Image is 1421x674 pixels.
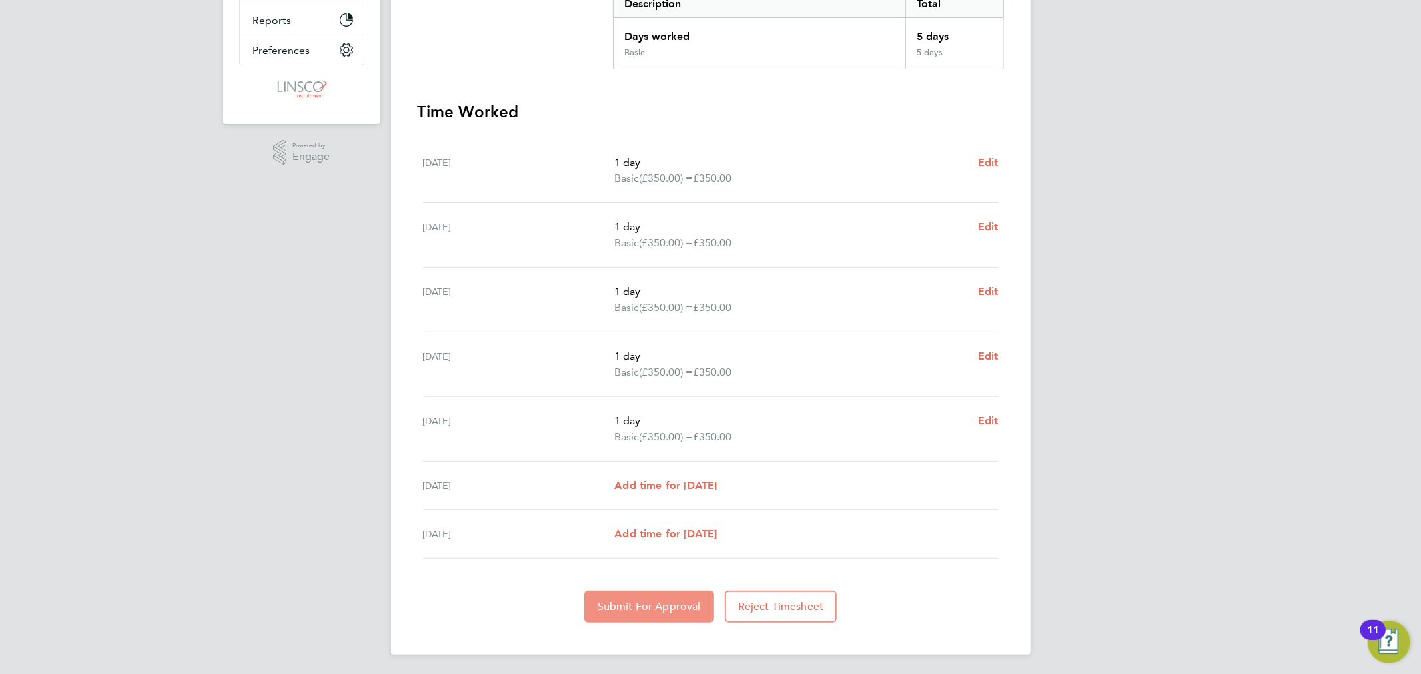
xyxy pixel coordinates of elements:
[274,79,329,100] img: linsco-logo-retina.png
[614,235,639,251] span: Basic
[978,350,999,362] span: Edit
[614,18,906,47] div: Days worked
[423,413,615,445] div: [DATE]
[423,348,615,380] div: [DATE]
[639,366,693,378] span: (£350.00) =
[693,430,731,443] span: £350.00
[423,478,615,494] div: [DATE]
[624,47,644,58] div: Basic
[905,47,1003,69] div: 5 days
[978,414,999,427] span: Edit
[639,301,693,314] span: (£350.00) =
[978,413,999,429] a: Edit
[614,219,967,235] p: 1 day
[253,44,310,57] span: Preferences
[978,155,999,170] a: Edit
[423,526,615,542] div: [DATE]
[614,526,717,542] a: Add time for [DATE]
[614,478,717,494] a: Add time for [DATE]
[423,284,615,316] div: [DATE]
[240,5,364,35] button: Reports
[614,170,639,186] span: Basic
[240,35,364,65] button: Preferences
[693,366,731,378] span: £350.00
[725,591,837,623] button: Reject Timesheet
[292,140,330,151] span: Powered by
[292,151,330,163] span: Engage
[978,284,999,300] a: Edit
[1368,621,1410,663] button: Open Resource Center, 11 new notifications
[978,348,999,364] a: Edit
[639,172,693,184] span: (£350.00) =
[423,219,615,251] div: [DATE]
[614,348,967,364] p: 1 day
[978,219,999,235] a: Edit
[978,285,999,298] span: Edit
[693,236,731,249] span: £350.00
[614,364,639,380] span: Basic
[693,301,731,314] span: £350.00
[614,155,967,170] p: 1 day
[693,172,731,184] span: £350.00
[614,479,717,492] span: Add time for [DATE]
[1367,630,1379,647] div: 11
[273,140,330,165] a: Powered byEngage
[614,413,967,429] p: 1 day
[639,236,693,249] span: (£350.00) =
[614,527,717,540] span: Add time for [DATE]
[905,18,1003,47] div: 5 days
[239,79,364,100] a: Go to home page
[614,284,967,300] p: 1 day
[614,300,639,316] span: Basic
[978,220,999,233] span: Edit
[738,600,824,613] span: Reject Timesheet
[978,156,999,168] span: Edit
[423,155,615,186] div: [DATE]
[253,14,292,27] span: Reports
[598,600,701,613] span: Submit For Approval
[639,430,693,443] span: (£350.00) =
[418,101,1004,123] h3: Time Worked
[584,591,714,623] button: Submit For Approval
[614,429,639,445] span: Basic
